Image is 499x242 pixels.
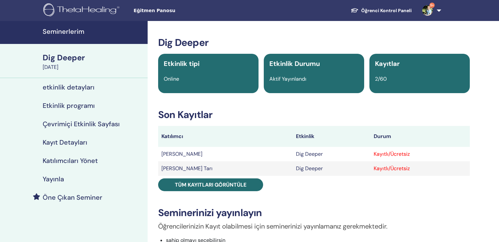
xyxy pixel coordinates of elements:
[43,138,87,146] h4: Kayıt Detayları
[158,126,293,147] th: Katılımcı
[158,221,470,231] p: Öğrencilerinizin Kayıt olabilmesi için seminerinizi yayınlamanız gerekmektedir.
[293,126,371,147] th: Etkinlik
[158,161,293,176] td: [PERSON_NAME] Tarı
[158,178,263,191] a: Tüm kayıtları görüntüle
[43,175,64,183] h4: Yayınla
[293,147,371,161] td: Dig Deeper
[164,59,199,68] span: Etkinlik tipi
[429,3,435,8] span: 9+
[158,37,470,49] h3: Dig Deeper
[351,8,359,13] img: graduation-cap-white.svg
[43,157,98,165] h4: Katılımcıları Yönet
[422,5,433,16] img: default.jpg
[43,28,144,35] h4: Seminerlerim
[374,150,467,158] div: Kayıtlı/Ücretsiz
[158,207,470,219] h3: Seminerinizi yayınlayın
[39,52,148,71] a: Dig Deeper[DATE]
[164,75,179,82] span: Online
[134,7,232,14] span: Eğitmen Panosu
[269,75,306,82] span: Aktif Yayınlandı
[43,102,95,110] h4: Etkinlik programı
[370,126,470,147] th: Durum
[43,3,122,18] img: logo.png
[43,120,120,128] h4: Çevrimiçi Etkinlik Sayfası
[43,52,144,63] div: Dig Deeper
[158,147,293,161] td: [PERSON_NAME]
[43,83,94,91] h4: etkinlik detayları
[375,59,400,68] span: Kayıtlar
[269,59,320,68] span: Etkinlik Durumu
[158,109,470,121] h3: Son Kayıtlar
[375,75,387,82] span: 2/60
[43,193,102,201] h4: Öne Çıkan Seminer
[374,165,467,172] div: Kayıtlı/Ücretsiz
[293,161,371,176] td: Dig Deeper
[43,63,144,71] div: [DATE]
[345,5,417,17] a: Öğrenci Kontrol Paneli
[175,181,246,188] span: Tüm kayıtları görüntüle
